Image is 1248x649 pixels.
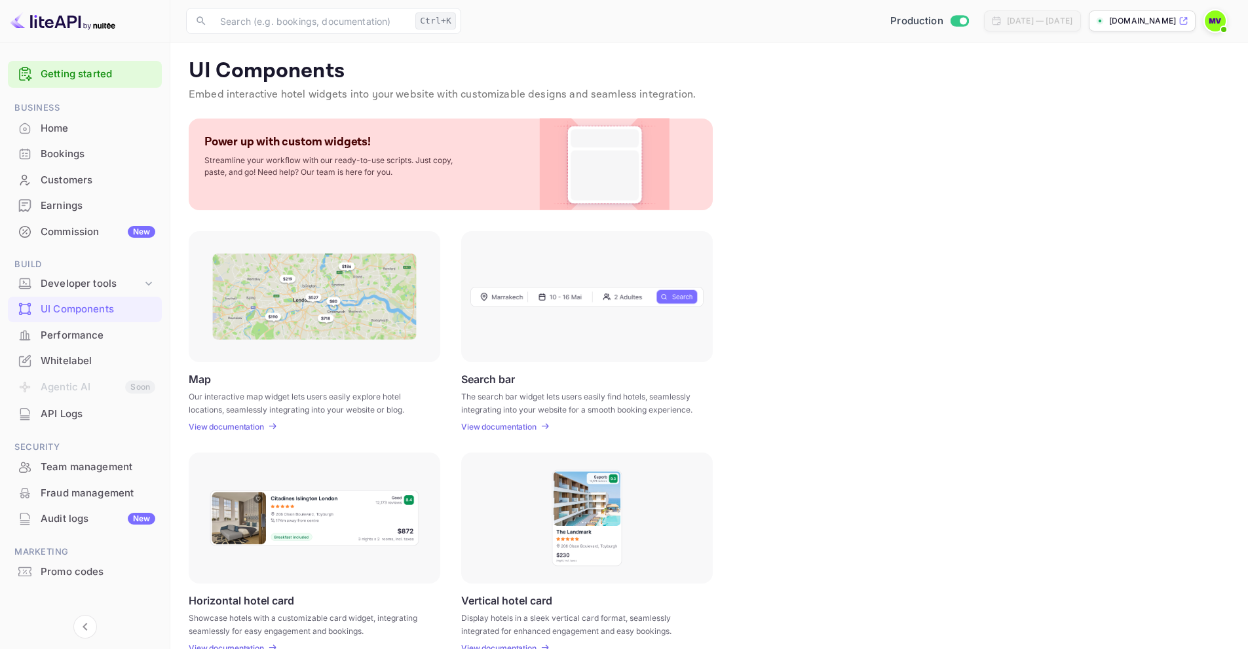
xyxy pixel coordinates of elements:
div: Whitelabel [8,348,162,374]
div: Developer tools [8,272,162,295]
div: Fraud management [41,486,155,501]
div: Performance [41,328,155,343]
p: UI Components [189,58,1230,84]
div: UI Components [41,302,155,317]
p: Our interactive map widget lets users easily explore hotel locations, seamlessly integrating into... [189,390,424,414]
div: Team management [8,454,162,480]
div: Audit logsNew [8,506,162,532]
p: Power up with custom widgets! [204,134,371,149]
p: [DOMAIN_NAME] [1109,15,1176,27]
a: View documentation [189,422,268,432]
a: Customers [8,168,162,192]
span: Marketing [8,545,162,559]
p: Display hotels in a sleek vertical card format, seamlessly integrated for enhanced engagement and... [461,612,696,635]
img: LiteAPI logo [10,10,115,31]
a: UI Components [8,297,162,321]
div: CommissionNew [8,219,162,245]
a: Bookings [8,141,162,166]
p: Embed interactive hotel widgets into your website with customizable designs and seamless integrat... [189,87,1230,103]
span: Production [890,14,943,29]
a: Fraud management [8,481,162,505]
p: Showcase hotels with a customizable card widget, integrating seamlessly for easy engagement and b... [189,612,424,635]
div: API Logs [41,407,155,422]
div: Performance [8,323,162,348]
a: Audit logsNew [8,506,162,530]
input: Search (e.g. bookings, documentation) [212,8,410,34]
a: Performance [8,323,162,347]
div: Commission [41,225,155,240]
a: Home [8,116,162,140]
p: Vertical hotel card [461,594,552,606]
div: Home [41,121,155,136]
img: Search Frame [470,286,704,307]
a: Team management [8,454,162,479]
button: Collapse navigation [73,615,97,639]
img: Custom Widget PNG [552,119,658,210]
p: Search bar [461,373,515,385]
div: UI Components [8,297,162,322]
p: Map [189,373,211,385]
a: API Logs [8,401,162,426]
div: Promo codes [8,559,162,585]
p: The search bar widget lets users easily find hotels, seamlessly integrating into your website for... [461,390,696,414]
span: Security [8,440,162,454]
img: Map Frame [212,253,417,340]
div: Team management [41,460,155,475]
div: Fraud management [8,481,162,506]
a: Whitelabel [8,348,162,373]
div: Bookings [41,147,155,162]
p: View documentation [189,422,264,432]
img: Michael Vogt [1205,10,1226,31]
div: [DATE] — [DATE] [1007,15,1072,27]
div: Getting started [8,61,162,88]
div: Whitelabel [41,354,155,369]
div: Promo codes [41,565,155,580]
p: View documentation [461,422,537,432]
div: New [128,513,155,525]
div: Earnings [8,193,162,219]
div: Earnings [41,198,155,213]
div: Ctrl+K [415,12,456,29]
span: Business [8,101,162,115]
a: Getting started [41,67,155,82]
div: Customers [8,168,162,193]
div: Customers [41,173,155,188]
div: New [128,226,155,238]
div: Home [8,116,162,141]
p: Streamline your workflow with our ready-to-use scripts. Just copy, paste, and go! Need help? Our ... [204,155,466,178]
p: Horizontal hotel card [189,594,294,606]
img: Horizontal hotel card Frame [209,489,420,547]
a: CommissionNew [8,219,162,244]
span: Build [8,257,162,272]
img: Vertical hotel card Frame [551,469,623,567]
div: Switch to Sandbox mode [885,14,974,29]
div: API Logs [8,401,162,427]
a: View documentation [461,422,540,432]
a: Earnings [8,193,162,217]
a: Promo codes [8,559,162,584]
div: Developer tools [41,276,142,291]
div: Bookings [8,141,162,167]
div: Audit logs [41,511,155,527]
